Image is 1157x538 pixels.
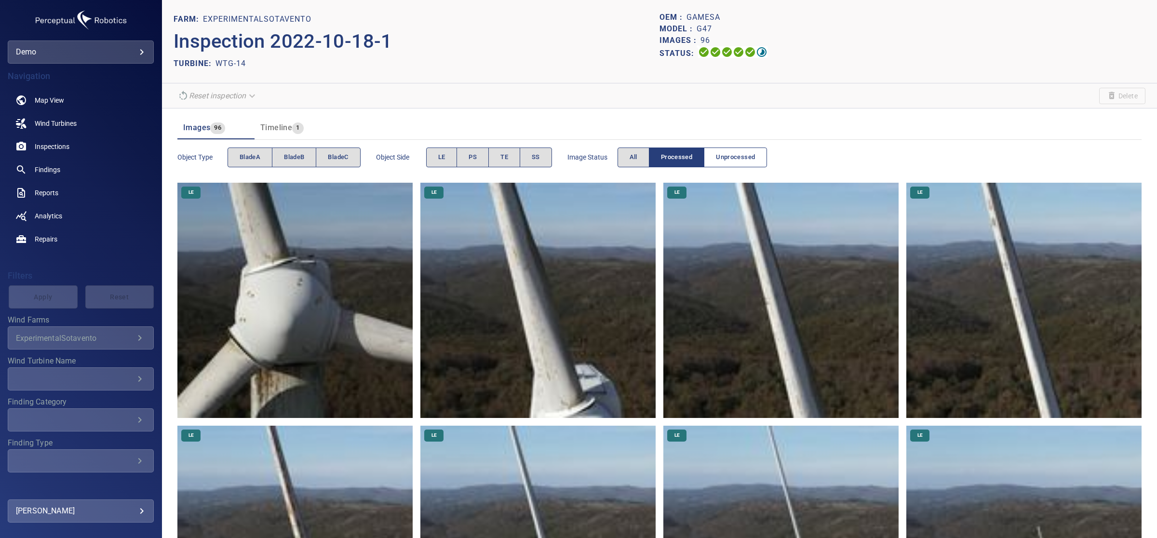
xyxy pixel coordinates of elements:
span: LE [438,152,445,163]
div: demo [16,44,146,60]
div: Wind Turbine Name [8,367,154,390]
div: objectType [228,148,361,167]
div: Wind Farms [8,326,154,350]
img: demo-logo [33,8,129,33]
a: windturbines noActive [8,112,154,135]
span: LE [669,189,686,196]
p: 96 [700,35,710,46]
p: Status: [659,46,698,60]
span: Image Status [567,152,618,162]
span: Object Side [376,152,426,162]
span: TE [500,152,508,163]
p: Gamesa [686,12,720,23]
div: objectSide [426,148,552,167]
h4: Filters [8,271,154,281]
span: Repairs [35,234,57,244]
span: Unprocessed [716,152,755,163]
span: LE [183,189,200,196]
a: reports noActive [8,181,154,204]
p: ExperimentalSotavento [203,13,311,25]
svg: ML Processing 100% [733,46,744,58]
a: repairs noActive [8,228,154,251]
span: bladeC [328,152,348,163]
div: demo [8,40,154,64]
p: G47 [697,23,712,35]
div: Reset inspection [174,87,261,104]
span: Map View [35,95,64,105]
span: LE [912,432,928,439]
a: inspections noActive [8,135,154,158]
h4: Navigation [8,71,154,81]
a: map noActive [8,89,154,112]
span: PS [469,152,477,163]
svg: Uploading 100% [698,46,710,58]
p: Model : [659,23,697,35]
p: WTG-14 [215,58,246,69]
div: Unable to reset the inspection due to your user permissions [174,87,261,104]
span: Wind Turbines [35,119,77,128]
span: Timeline [260,123,292,132]
svg: Selecting 100% [721,46,733,58]
svg: Matching 100% [744,46,756,58]
span: Findings [35,165,60,175]
button: bladeA [228,148,272,167]
p: Images : [659,35,700,46]
span: All [630,152,637,163]
span: Images [183,123,210,132]
span: bladeA [240,152,260,163]
span: SS [532,152,540,163]
button: bladeB [272,148,316,167]
span: LE [426,432,443,439]
label: Wind Farms [8,316,154,324]
button: PS [457,148,489,167]
label: Finding Type [8,439,154,447]
span: 96 [210,122,225,134]
p: TURBINE: [174,58,215,69]
span: bladeB [284,152,304,163]
div: Finding Category [8,408,154,431]
span: Processed [661,152,692,163]
div: Finding Type [8,449,154,472]
span: LE [426,189,443,196]
p: OEM : [659,12,686,23]
span: Analytics [35,211,62,221]
div: [PERSON_NAME] [16,503,146,519]
span: Reports [35,188,58,198]
em: Reset inspection [189,91,246,100]
p: FARM: [174,13,203,25]
button: LE [426,148,457,167]
button: All [618,148,649,167]
button: TE [488,148,520,167]
span: Object type [177,152,228,162]
div: imageStatus [618,148,767,167]
label: Wind Turbine Name [8,357,154,365]
span: LE [912,189,928,196]
div: ExperimentalSotavento [16,334,134,343]
button: SS [520,148,552,167]
label: Finding Category [8,398,154,406]
svg: Data Formatted 100% [710,46,721,58]
span: 1 [292,122,303,134]
a: analytics noActive [8,204,154,228]
button: Processed [649,148,704,167]
span: LE [183,432,200,439]
button: bladeC [316,148,360,167]
span: LE [669,432,686,439]
span: Unable to delete the inspection due to your user permissions [1099,88,1145,104]
button: Unprocessed [704,148,767,167]
a: findings noActive [8,158,154,181]
p: Inspection 2022-10-18-1 [174,27,659,56]
svg: Classification 99% [756,46,767,58]
span: Inspections [35,142,69,151]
